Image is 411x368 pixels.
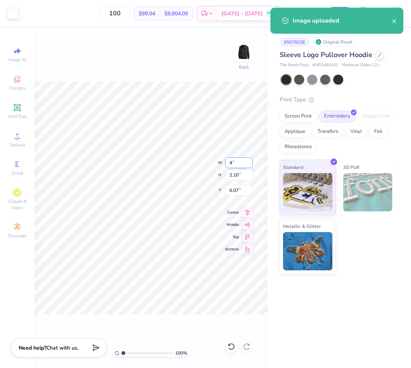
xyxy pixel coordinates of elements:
[280,62,309,69] span: The North Face
[236,44,252,60] img: Back
[342,62,380,69] span: Minimum Order: 12 +
[175,350,187,357] span: 100 %
[225,247,239,252] span: Bottom
[319,111,355,122] div: Embroidery
[313,62,338,69] span: # NF0A8AU0
[225,210,239,215] span: Center
[221,10,263,18] span: [DATE] - [DATE]
[346,126,367,137] div: Vinyl
[280,141,317,153] div: Rhinestones
[225,222,239,227] span: Middle
[313,126,343,137] div: Transfers
[283,173,332,211] img: Standard
[369,126,387,137] div: Foil
[280,111,317,122] div: Screen Print
[8,113,26,119] span: Add Text
[8,233,26,239] span: Decorate
[8,57,26,63] span: Image AI
[267,11,275,16] span: FREE
[343,173,393,211] img: 3D Puff
[392,16,397,25] button: close
[293,16,392,25] div: Image uploaded
[283,232,332,270] img: Metallic & Glitter
[10,142,25,148] span: Upload
[280,37,309,47] div: # 507603E
[46,344,79,352] span: Chat with us.
[239,64,249,70] div: Back
[283,222,321,230] span: Metallic & Glitter
[343,163,359,171] span: 3D Puff
[9,85,26,91] span: Designs
[285,6,323,21] input: Untitled Design
[11,170,23,176] span: Greek
[19,344,46,352] strong: Need help?
[139,10,155,18] span: $99.04
[358,111,395,122] div: Digital Print
[280,95,396,104] div: Print Type
[283,163,303,171] span: Standard
[280,126,310,137] div: Applique
[313,37,356,47] div: Original Proof
[225,234,239,240] span: Top
[4,198,31,211] span: Clipart & logos
[280,50,372,59] span: Sleeve Logo Pullover Hoodie
[164,10,188,18] span: $9,904.00
[100,7,130,20] input: – –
